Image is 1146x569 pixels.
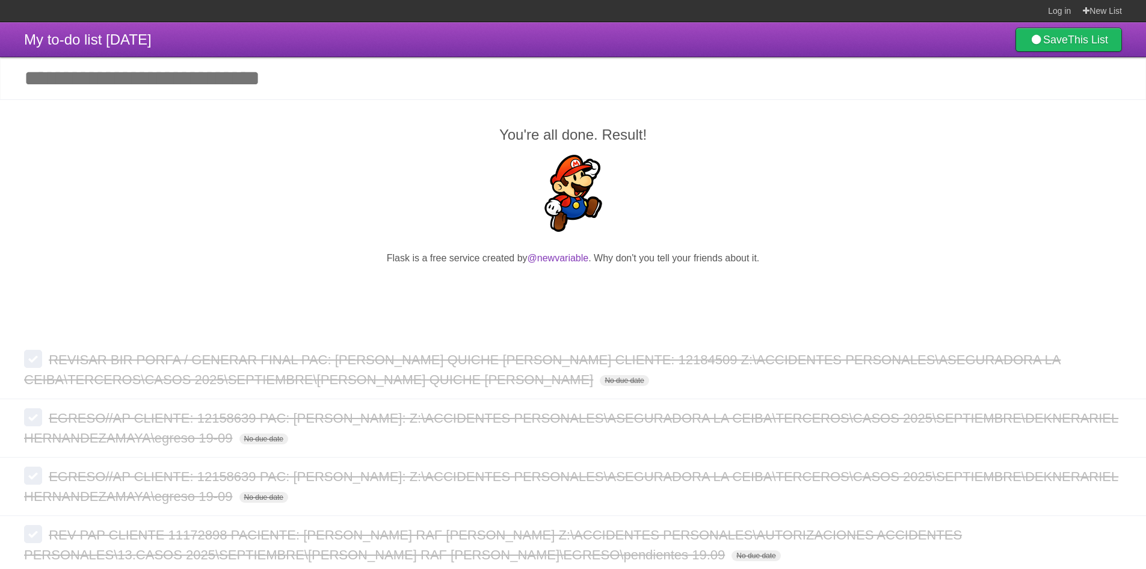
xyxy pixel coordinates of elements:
span: EGRESO//AP CLIENTE: 12158639 PAC: [PERSON_NAME]: Z:\ACCIDENTES PERSONALES\ASEGURADORA LA CEIBA\TE... [24,411,1118,446]
a: SaveThis List [1015,28,1122,52]
iframe: X Post Button [552,281,595,297]
p: Flask is a free service created by . Why don't you tell your friends about it. [24,251,1122,266]
span: REVISAR BIR PORFA / GENERAR FINAL PAC: [PERSON_NAME] QUICHE [PERSON_NAME] CLIENTE: 12184509 Z:\AC... [24,352,1061,387]
label: Done [24,408,42,426]
a: @newvariable [528,253,589,263]
span: No due date [239,434,288,444]
h2: You're all done. Result! [24,124,1122,146]
img: Super Mario [535,155,612,232]
span: No due date [600,375,648,386]
label: Done [24,350,42,368]
b: This List [1068,34,1108,46]
span: No due date [732,550,780,561]
span: My to-do list [DATE] [24,31,152,48]
span: No due date [239,492,288,503]
span: REV PAP CLIENTE 11172898 PACIENTE: [PERSON_NAME] RAF [PERSON_NAME] Z:\ACCIDENTES PERSONALES\AUTOR... [24,527,962,562]
label: Done [24,467,42,485]
label: Done [24,525,42,543]
span: EGRESO//AP CLIENTE: 12158639 PAC: [PERSON_NAME]: Z:\ACCIDENTES PERSONALES\ASEGURADORA LA CEIBA\TE... [24,469,1118,504]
